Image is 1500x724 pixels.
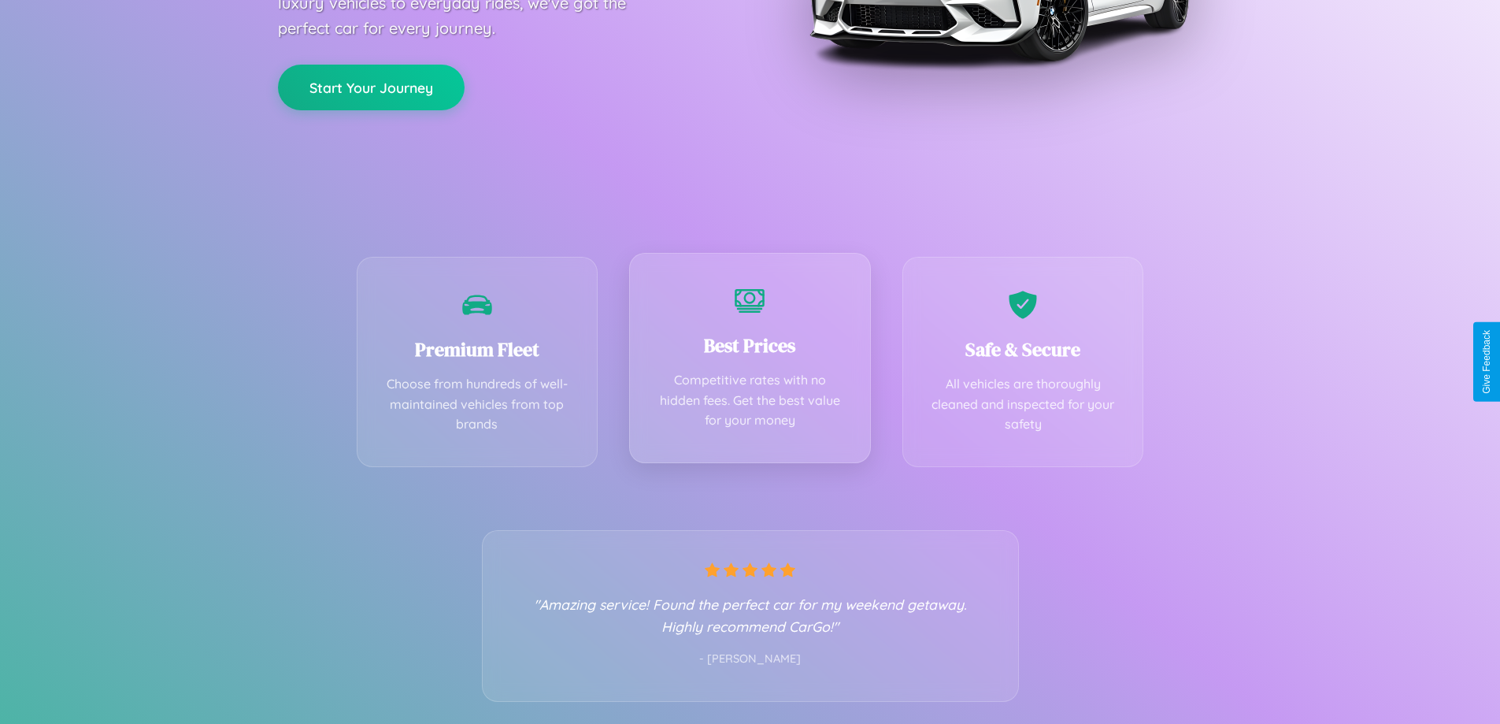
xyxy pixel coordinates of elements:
p: Choose from hundreds of well-maintained vehicles from top brands [381,374,574,435]
h3: Premium Fleet [381,336,574,362]
button: Start Your Journey [278,65,465,110]
p: Competitive rates with no hidden fees. Get the best value for your money [654,370,846,431]
div: Give Feedback [1481,330,1492,394]
p: - [PERSON_NAME] [514,649,987,670]
h3: Best Prices [654,332,846,358]
h3: Safe & Secure [927,336,1120,362]
p: All vehicles are thoroughly cleaned and inspected for your safety [927,374,1120,435]
p: "Amazing service! Found the perfect car for my weekend getaway. Highly recommend CarGo!" [514,593,987,637]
